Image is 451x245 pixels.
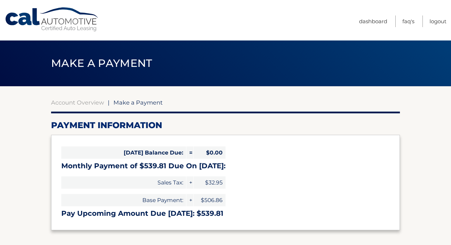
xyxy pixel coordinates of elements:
[113,99,163,106] span: Make a Payment
[194,176,225,189] span: $32.95
[108,99,110,106] span: |
[51,120,400,131] h2: Payment Information
[359,15,387,27] a: Dashboard
[194,194,225,206] span: $506.86
[430,15,446,27] a: Logout
[61,194,186,206] span: Base Payment:
[61,146,186,159] span: [DATE] Balance Due:
[194,146,225,159] span: $0.00
[5,7,100,32] a: Cal Automotive
[186,194,193,206] span: +
[61,162,390,170] h3: Monthly Payment of $539.81 Due On [DATE]:
[61,209,390,218] h3: Pay Upcoming Amount Due [DATE]: $539.81
[186,176,193,189] span: +
[61,176,186,189] span: Sales Tax:
[186,146,193,159] span: =
[402,15,414,27] a: FAQ's
[51,57,152,70] span: Make a Payment
[51,99,104,106] a: Account Overview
